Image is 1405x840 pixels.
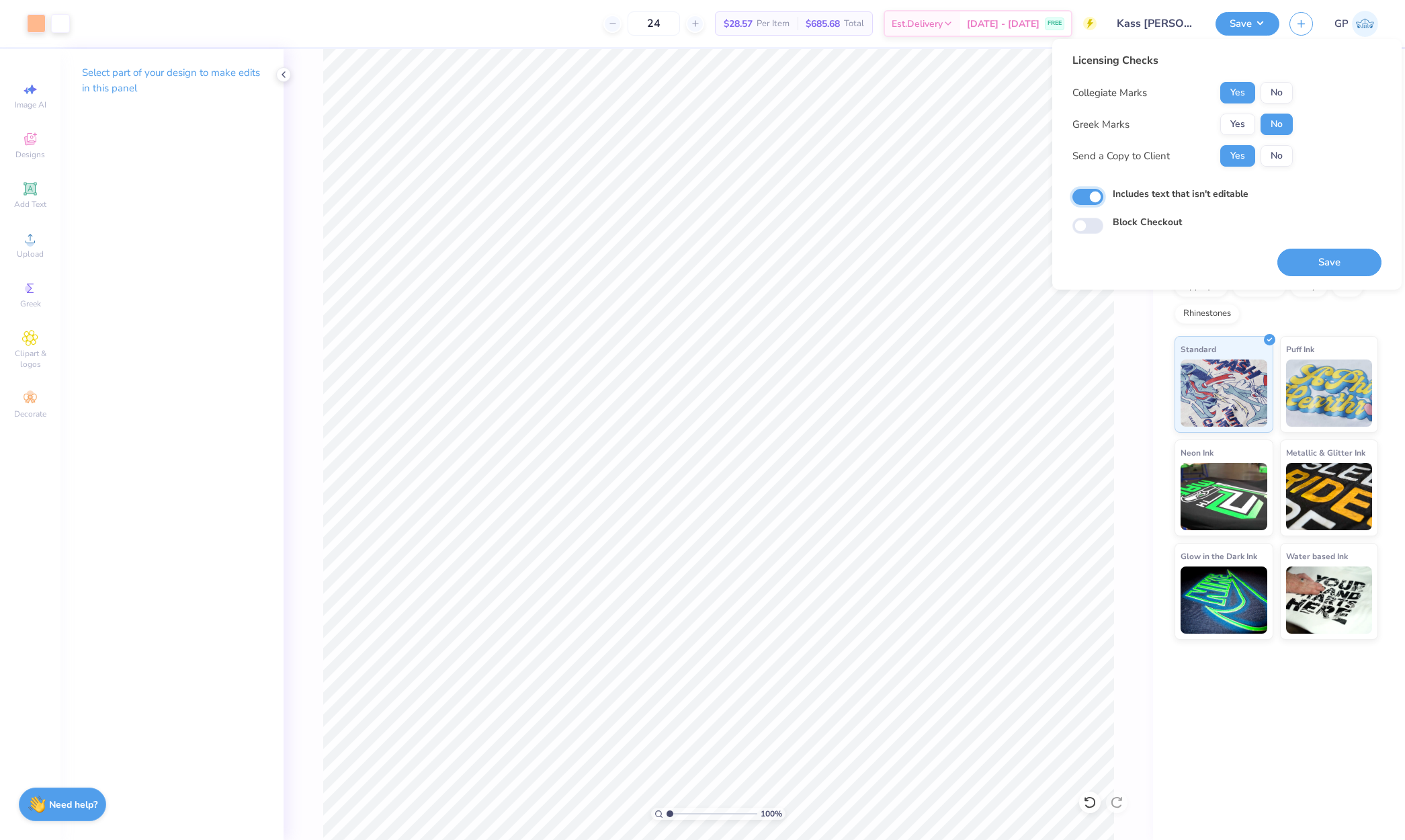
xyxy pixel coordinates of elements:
span: Designs [15,149,45,160]
span: Per Item [757,17,790,31]
p: Select part of your design to make edits in this panel [82,65,262,96]
span: Water based Ink [1286,549,1348,563]
button: Save [1216,12,1279,36]
span: Clipart & logos [7,348,54,370]
div: Licensing Checks [1072,52,1293,69]
button: Save [1277,249,1381,276]
span: Add Text [14,199,46,210]
label: Block Checkout [1113,215,1182,229]
span: Decorate [14,409,46,419]
div: Collegiate Marks [1072,85,1147,101]
span: $685.68 [806,17,840,31]
button: No [1261,82,1293,103]
img: Neon Ink [1181,463,1267,530]
img: Puff Ink [1286,360,1373,427]
img: Metallic & Glitter Ink [1286,463,1373,530]
span: Puff Ink [1286,342,1314,356]
div: Greek Marks [1072,117,1130,132]
span: [DATE] - [DATE] [967,17,1039,31]
img: Glow in the Dark Ink [1181,566,1267,634]
span: Est. Delivery [892,17,943,31]
div: Rhinestones [1175,304,1240,324]
button: No [1261,145,1293,167]
span: Greek [20,298,41,309]
button: Yes [1220,82,1255,103]
span: GP [1334,16,1349,32]
button: No [1261,114,1293,135]
span: Standard [1181,342,1216,356]
span: Neon Ink [1181,446,1214,460]
a: GP [1334,11,1378,37]
span: Image AI [15,99,46,110]
button: Yes [1220,114,1255,135]
span: Metallic & Glitter Ink [1286,446,1365,460]
img: Germaine Penalosa [1352,11,1378,37]
span: Upload [17,249,44,259]
div: Send a Copy to Client [1072,149,1170,164]
button: Yes [1220,145,1255,167]
span: $28.57 [724,17,753,31]
img: Standard [1181,360,1267,427]
label: Includes text that isn't editable [1113,187,1248,201]
span: FREE [1048,19,1062,28]
span: 100 % [761,808,782,820]
input: – – [628,11,680,36]
strong: Need help? [49,798,97,811]
span: Total [844,17,864,31]
img: Water based Ink [1286,566,1373,634]
input: Untitled Design [1107,10,1205,37]
span: Glow in the Dark Ink [1181,549,1257,563]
